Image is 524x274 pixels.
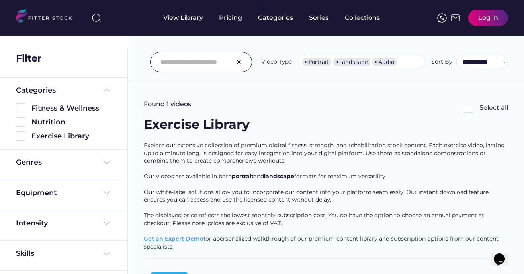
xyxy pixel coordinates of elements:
[144,188,490,204] span: Our white-label solutions allow you to incorporate our content into your platform seamlessly. Our...
[144,212,486,227] span: The displayed price reflects the lowest monthly subscription cost. You do have the option to choo...
[294,173,387,180] span: formats for maximum versatility.
[431,58,452,66] div: Sort By
[144,235,500,250] span: personalized walkthrough of our premium content library and subscription options from our content...
[144,235,203,242] a: Get an Expert Demo
[102,86,111,95] img: Frame%20%285%29.svg
[372,58,397,66] li: Audio
[258,4,268,12] div: fvck
[163,14,203,22] div: View Library
[16,157,42,167] div: Genres
[345,14,380,22] div: Collections
[451,13,460,23] img: Frame%2051.svg
[16,117,25,127] img: Rectangle%205126.svg
[102,249,111,258] img: Frame%20%284%29.svg
[258,14,293,22] div: Categories
[16,218,48,228] div: Intensity
[16,103,25,113] img: Rectangle%205126.svg
[335,59,338,65] span: ×
[375,59,378,65] span: ×
[16,9,79,25] img: LOGO.svg
[219,14,242,22] div: Pricing
[16,188,57,198] div: Equipment
[31,131,111,141] div: Exercise Library
[16,52,41,65] div: Filter
[309,14,329,22] div: Series
[31,117,111,127] div: Nutrition
[302,58,331,66] li: Portrait
[254,173,264,180] span: and
[102,188,111,198] img: Frame%20%284%29.svg
[479,103,508,112] div: Select all
[144,116,250,134] div: Exercise Library
[261,58,292,66] div: Video Type
[264,173,294,180] span: landscape
[102,218,111,228] img: Frame%20%284%29.svg
[478,14,498,22] div: Log in
[144,100,191,109] div: Found 1 videos
[305,59,308,65] span: ×
[464,103,473,113] img: Rectangle%205126.svg
[144,142,506,164] span: Explore our extensive collection of premium digital fitness, strength, and rehabilitation stock c...
[144,173,232,180] span: Our videos are available in both
[234,57,244,67] img: Group%201000002326.svg
[437,13,447,23] img: meteor-icons_whatsapp%20%281%29.svg
[102,158,111,167] img: Frame%20%284%29.svg
[491,242,516,266] iframe: chat widget
[333,58,370,66] li: Landscape
[232,173,254,180] span: portrait
[16,86,56,95] div: Categories
[16,249,36,258] div: Skills
[92,13,101,23] img: search-normal%203.svg
[31,103,111,113] div: Fitness & Wellness
[144,142,508,258] div: for a
[16,131,25,141] img: Rectangle%205126.svg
